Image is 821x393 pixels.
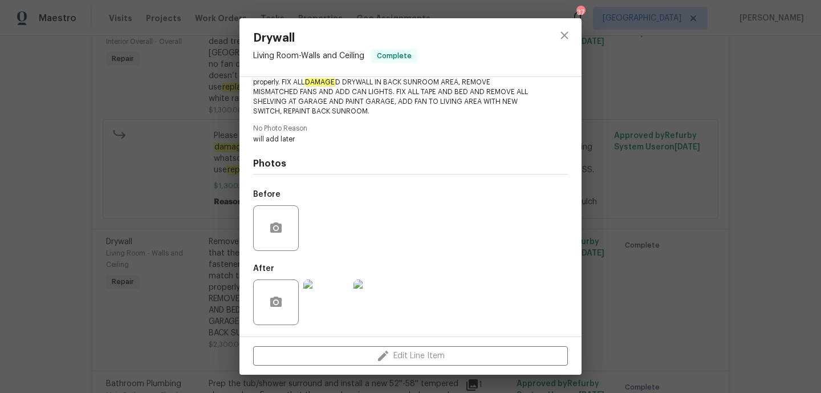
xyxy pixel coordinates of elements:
h5: After [253,265,274,273]
div: 37 [576,7,584,18]
button: close [551,22,578,49]
span: Complete [372,50,416,62]
span: will add later [253,135,537,144]
h5: Before [253,191,281,198]
span: Drywall [253,32,417,44]
span: Living Room - Walls and Ceiling [253,52,364,60]
h4: Photos [253,158,568,169]
span: No Photo Reason [253,125,568,132]
span: Remove the existing d drywall and with new. Ensure that the new drywall is secured to the framing... [253,49,537,116]
em: DAMAGE [304,78,335,86]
